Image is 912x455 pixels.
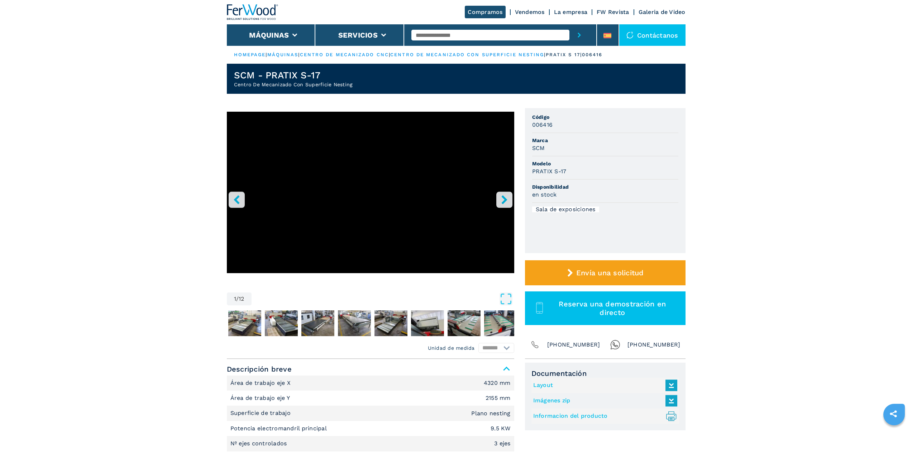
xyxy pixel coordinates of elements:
span: / [236,296,239,302]
button: Servicios [338,31,378,39]
p: Área de trabajo eje X [230,379,293,387]
img: cd568d9cb506d2264ecc59d0f92cee76 [228,310,261,336]
em: Unidad de medida [428,344,475,352]
button: Go to Slide 8 [446,309,482,338]
a: centro de mecanizado con superficie nesting [390,52,544,57]
a: sharethis [884,405,902,423]
div: Sala de exposiciones [532,207,599,212]
span: Documentación [531,369,679,378]
p: 006416 [582,52,603,58]
span: Descripción breve [227,363,514,376]
p: Superficie de trabajo [230,409,293,417]
p: pratix s 17 | [546,52,582,58]
span: Marca [532,137,678,144]
h3: 006416 [532,121,553,129]
button: Go to Slide 4 [300,309,336,338]
span: Código [532,113,678,121]
span: | [266,52,267,57]
a: Compramos [465,6,505,18]
button: Go to Slide 6 [373,309,409,338]
img: 1d93ea097f40aedf3a8da2c5b1b6f96a [374,310,407,336]
a: Imágenes zip [533,395,674,407]
p: Potencia electromandril principal [230,425,329,432]
em: Plano nesting [471,411,510,416]
button: submit-button [569,24,589,46]
button: Envía una solicitud [525,260,686,285]
img: Contáctanos [626,32,634,39]
span: Envía una solicitud [576,268,644,277]
iframe: YouTube video player [227,112,514,273]
a: La empresa [554,9,588,15]
img: 5a7529c3c4a3995fd79d0b8698a0d3b1 [338,310,371,336]
button: Go to Slide 3 [263,309,299,338]
div: Go to Slide 1 [227,112,514,285]
img: Ferwood [227,4,278,20]
span: 12 [239,296,244,302]
img: Whatsapp [610,340,620,350]
h2: Centro De Mecanizado Con Superficie Nesting [234,81,353,88]
em: 3 ejes [494,441,511,446]
a: Informacion del producto [533,410,674,422]
button: Go to Slide 9 [483,309,519,338]
em: 9.5 KW [491,426,511,431]
span: | [389,52,390,57]
nav: Thumbnail Navigation [227,309,514,338]
a: máquinas [267,52,299,57]
div: Contáctanos [619,24,686,46]
button: Reserva una demostración en directo [525,291,686,325]
span: [PHONE_NUMBER] [547,340,600,350]
img: e4815e49ecea43f365b169fc6efef4af [265,310,298,336]
span: 1 [234,296,236,302]
h3: SCM [532,144,545,152]
a: Vendemos [515,9,545,15]
span: [PHONE_NUMBER] [627,340,681,350]
img: 89551c54a46869aca055c6c2283dff93 [484,310,517,336]
button: Máquinas [249,31,289,39]
p: Área de trabajo eje Y [230,394,292,402]
button: Go to Slide 5 [336,309,372,338]
a: centro de mecanizado cnc [300,52,389,57]
a: Galeria de Video [639,9,686,15]
h3: en stock [532,190,557,199]
span: Disponibilidad [532,183,678,190]
em: 2155 mm [486,395,511,401]
a: FW Revista [597,9,629,15]
button: left-button [229,192,245,208]
h1: SCM - PRATIX S-17 [234,69,353,81]
a: HOMEPAGE [234,52,266,57]
p: Nº ejes controlados [230,440,289,447]
h3: PRATIX S-17 [532,167,567,175]
button: Open Fullscreen [253,292,512,305]
span: Reserva una demostración en directo [548,300,677,317]
img: cd4e560009130d4f69ad7dd39c9267ee [411,310,444,336]
span: | [298,52,300,57]
button: Go to Slide 2 [227,309,263,338]
img: Phone [530,340,540,350]
img: 0c7d7fe91a421ea557859cfa6636c0c0 [448,310,481,336]
button: Go to Slide 7 [410,309,445,338]
span: Modelo [532,160,678,167]
iframe: Chat [882,423,907,450]
a: Layout [533,379,674,391]
img: a5439cb47998dd539d498d62faef9807 [301,310,334,336]
em: 4320 mm [484,380,511,386]
span: | [544,52,545,57]
button: right-button [496,192,512,208]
